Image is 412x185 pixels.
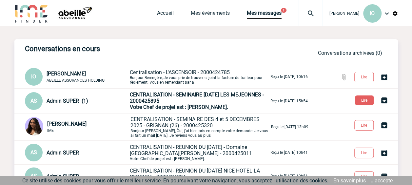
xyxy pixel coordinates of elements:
a: [PERSON_NAME] IME CENTRALISATION - SEMINAIRE DES 4 et 5 DECEMBRES 2025 - GRIGNAN (26) - 200042532... [25,123,308,130]
p: Bonjour [PERSON_NAME], Oui, j'ai bien pris en compte votre demande. Je vous ai fait un mail [DATE... [130,116,270,138]
p: Votre Chef de projet est : [PERSON_NAME]. [130,144,269,161]
span: CENTRALISATION - SEMINAIRE [DATE] LES MEJEONNES - 2000425895 [130,92,264,104]
p: Reçu le [DATE] 15h54 [270,99,308,103]
div: Conversation privée : Client - Agence [25,92,128,110]
a: Lire [350,97,380,103]
span: [PERSON_NAME] [47,71,86,77]
h3: Conversations en cours [25,45,222,53]
button: Lire [354,72,374,82]
span: [PERSON_NAME] [47,121,87,127]
a: Lire [349,122,380,128]
span: CENTRALISATION - REUNION DU [DATE] - Domaine [GEOGRAPHIC_DATA][PERSON_NAME] - 2000425011 [130,144,252,156]
a: Lire [349,149,380,155]
span: IO [370,10,375,16]
button: Lire [355,95,374,105]
p: Reçu le [DATE] 13h09 [271,125,308,129]
span: [PERSON_NAME] [329,11,359,16]
a: En savoir plus [333,177,366,184]
a: Accueil [157,10,174,19]
a: Lire [349,73,380,80]
span: AS [30,149,37,155]
a: Conversations archivées (0) [318,50,382,56]
img: Archiver la conversation [380,121,388,129]
span: IME [47,128,54,133]
div: Conversation privée : Client - Agence [25,167,128,185]
a: AS Admin SUPER (1) CENTRALISATION - SEMINAIRE [DATE] LES MEJEONNES - 2000425895Votre Chef de proj... [25,97,308,104]
span: IO [31,73,36,80]
img: Archiver la conversation [380,173,388,180]
a: Mes événements [191,10,230,19]
a: J'accepte [371,177,393,184]
a: Mes messages [247,10,282,19]
button: 1 [281,8,286,13]
span: Admin SUPER [47,173,79,179]
button: Lire [354,171,374,182]
img: Archiver la conversation [380,149,388,157]
button: Lire [354,148,374,158]
div: Conversation privée : Client - Agence [25,144,128,161]
div: Conversation privée : Client - Agence [25,68,128,86]
a: IO [PERSON_NAME] ABEILLE ASSURANCES HOLDING Centralisation - L'ASCENSOIR - 2000424785Bonjour Bére... [25,73,308,79]
span: Centralisation - L'ASCENSOIR - 2000424785 [130,69,230,75]
p: Reçu le [DATE] 10h16 [270,74,308,79]
span: Votre Chef de projet est : [PERSON_NAME]. [130,104,228,110]
span: CENTRALISATION - REUNION DU [DATE] NICE HOTEL LA PEROUSE - 2000424894 [130,168,260,180]
span: ABEILLE ASSURANCES HOLDING [47,78,105,83]
span: AS [30,173,37,179]
img: 131234-0.jpg [25,117,43,135]
button: Lire [354,120,374,131]
a: AS Admin SUPER CENTRALISATION - REUNION DU [DATE] NICE HOTEL LA PEROUSE - 2000424894Votre Chef de... [25,173,308,179]
img: Archiver la conversation [380,73,388,81]
span: Admin SUPER (1) [47,98,88,104]
a: Lire [349,173,380,179]
a: AS Admin SUPER CENTRALISATION - REUNION DU [DATE] - Domaine [GEOGRAPHIC_DATA][PERSON_NAME] - 2000... [25,149,308,155]
p: Reçu le [DATE] 10h41 [270,150,308,155]
p: Reçu le [DATE] 10h56 [270,174,308,178]
img: IME-Finder [14,4,49,23]
p: Bonjour Bérengère, Je vous prie de trouver ci joint la facture du traiteur pour règlement. Vous e... [130,69,269,85]
span: Ce site utilise des cookies pour vous offrir le meilleur service. En poursuivant votre navigation... [22,177,328,184]
p: Votre Chef de projet est : DE [PERSON_NAME]. [130,168,269,185]
img: Archiver la conversation [380,96,388,104]
span: CENTRALISATION - SEMINAIRE DES 4 et 5 DECEMBRES 2025 - GRIGNAN (26) - 2000425320 [130,116,260,129]
div: Conversation privée : Client - Agence [25,117,129,137]
span: AS [30,98,37,104]
span: Admin SUPER [47,150,79,156]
